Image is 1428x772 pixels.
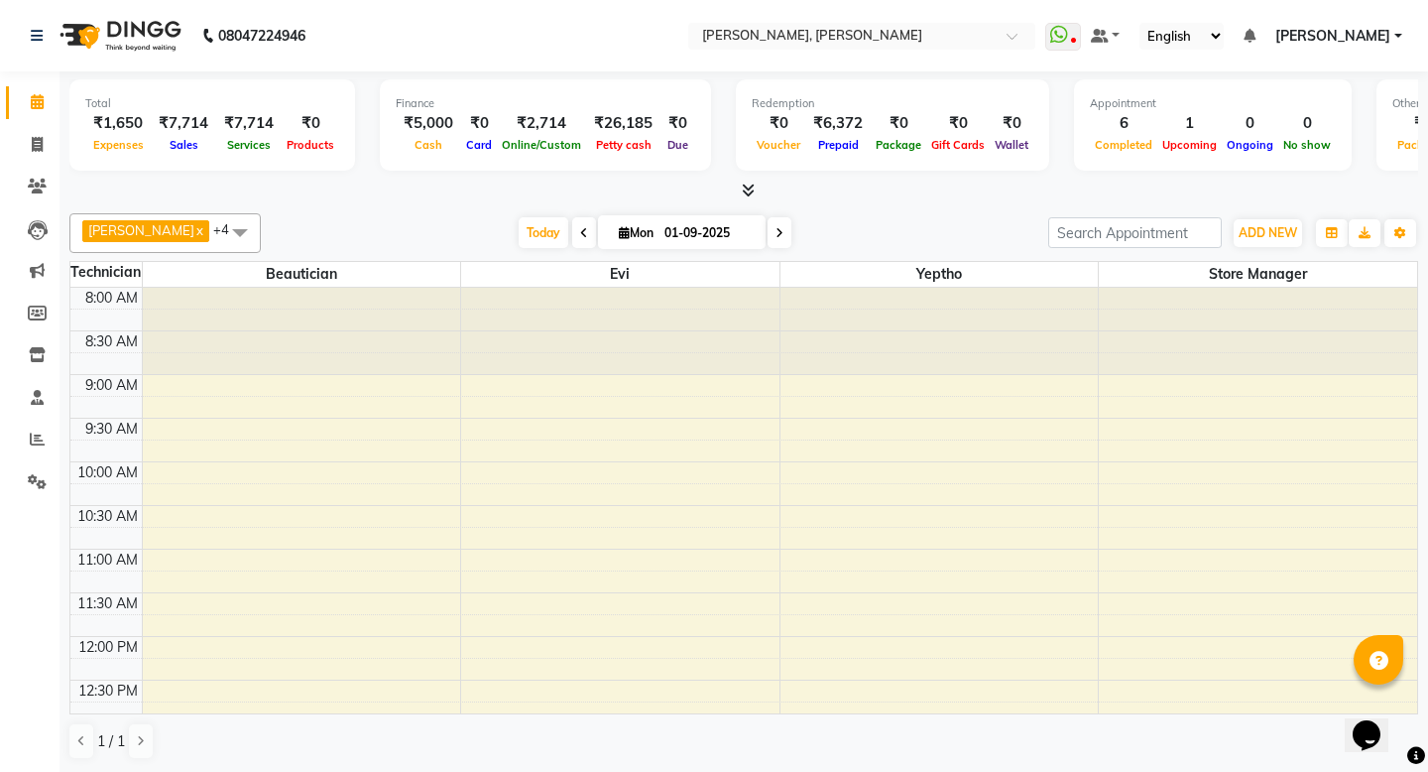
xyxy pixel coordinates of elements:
div: ₹2,714 [497,112,586,135]
div: 12:00 PM [74,637,142,658]
span: Today [519,217,568,248]
span: Ongoing [1222,138,1278,152]
div: Total [85,95,339,112]
span: Package [871,138,926,152]
span: Prepaid [813,138,864,152]
div: Finance [396,95,695,112]
div: 6 [1090,112,1157,135]
span: Sales [165,138,203,152]
span: Expenses [88,138,149,152]
div: 0 [1278,112,1336,135]
div: 9:00 AM [81,375,142,396]
span: Store Manager [1099,262,1417,287]
div: ₹0 [461,112,497,135]
span: Online/Custom [497,138,586,152]
a: x [194,222,203,238]
div: 12:30 PM [74,681,142,702]
span: 1 / 1 [97,731,125,752]
div: Appointment [1090,95,1336,112]
div: 11:30 AM [73,593,142,614]
span: Beautician [143,262,461,287]
div: ₹0 [660,112,695,135]
div: ₹0 [926,112,990,135]
span: Voucher [752,138,805,152]
div: ₹0 [752,112,805,135]
div: ₹1,650 [85,112,151,135]
span: Mon [614,225,658,240]
span: Petty cash [591,138,656,152]
span: [PERSON_NAME] [88,222,194,238]
input: 2025-09-01 [658,218,758,248]
div: ₹0 [282,112,339,135]
div: 9:30 AM [81,419,142,440]
span: Due [662,138,693,152]
div: Technician [70,262,142,283]
input: Search Appointment [1048,217,1222,248]
span: Yeptho [780,262,1099,287]
span: +4 [213,221,244,237]
div: 11:00 AM [73,550,142,571]
span: Evi [461,262,779,287]
button: ADD NEW [1234,219,1302,247]
span: Upcoming [1157,138,1222,152]
div: 8:00 AM [81,288,142,309]
img: logo [51,8,186,64]
div: ₹5,000 [396,112,461,135]
div: ₹0 [871,112,926,135]
b: 08047224946 [218,8,305,64]
div: ₹0 [990,112,1033,135]
span: Completed [1090,138,1157,152]
div: 10:30 AM [73,506,142,527]
div: ₹7,714 [151,112,216,135]
span: Products [282,138,339,152]
div: ₹6,372 [805,112,871,135]
span: [PERSON_NAME] [1275,26,1390,47]
div: 8:30 AM [81,331,142,352]
iframe: chat widget [1345,693,1408,752]
div: 10:00 AM [73,462,142,483]
span: Gift Cards [926,138,990,152]
span: No show [1278,138,1336,152]
span: Cash [410,138,447,152]
div: Redemption [752,95,1033,112]
span: Card [461,138,497,152]
span: ADD NEW [1239,225,1297,240]
div: 1 [1157,112,1222,135]
div: ₹7,714 [216,112,282,135]
span: Services [222,138,276,152]
div: ₹26,185 [586,112,660,135]
div: 0 [1222,112,1278,135]
span: Wallet [990,138,1033,152]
